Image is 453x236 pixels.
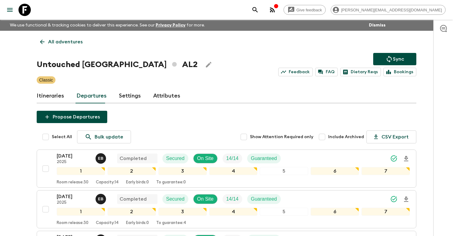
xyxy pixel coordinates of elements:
span: Include Archived [328,134,364,140]
p: 2025 [57,160,91,165]
a: FAQ [315,68,338,76]
p: 14 / 14 [226,155,239,162]
p: Capacity: 14 [96,221,119,226]
p: Guaranteed [251,155,277,162]
p: On Site [197,195,214,203]
div: 3 [158,167,207,175]
div: 7 [361,167,410,175]
div: 7 [361,208,410,216]
button: CSV Export [366,130,416,143]
p: 14 / 14 [226,195,239,203]
span: Select All [52,134,72,140]
a: Dietary Reqs [340,68,381,76]
div: Trip Fill [222,154,242,163]
p: 2025 [57,200,91,205]
p: [DATE] [57,193,91,200]
p: Room release: 30 [57,180,88,185]
span: Erild Balla [96,155,107,160]
button: [DATE]2025Erild BallaCompletedSecuredOn SiteTrip FillGuaranteed1234567Room release:30Capacity:14E... [37,190,416,228]
div: On Site [193,194,218,204]
button: search adventures [249,4,261,16]
p: Sync [393,55,404,63]
div: 2 [108,167,156,175]
div: 4 [209,167,258,175]
h1: Untouched [GEOGRAPHIC_DATA] AL2 [37,58,198,71]
div: Secured [162,194,188,204]
p: [DATE] [57,152,91,160]
p: Early birds: 0 [126,180,149,185]
span: Show Attention Required only [250,134,313,140]
span: [PERSON_NAME][EMAIL_ADDRESS][DOMAIN_NAME] [338,8,445,12]
a: Itineraries [37,89,64,103]
a: Settings [119,89,141,103]
p: Bulk update [95,133,123,141]
button: [DATE]2025Erild BallaCompletedSecuredOn SiteTrip FillGuaranteed1234567Room release:30Capacity:14E... [37,150,416,188]
div: Trip Fill [222,194,242,204]
div: 5 [260,208,308,216]
p: Secured [166,195,185,203]
a: Bulk update [77,130,131,143]
div: Secured [162,154,188,163]
p: Classic [39,77,53,83]
p: Secured [166,155,185,162]
svg: Download Onboarding [402,155,410,162]
div: On Site [193,154,218,163]
button: Propose Departures [37,111,107,123]
svg: Synced Successfully [390,195,398,203]
span: Give feedback [293,8,325,12]
button: menu [4,4,16,16]
p: We use functional & tracking cookies to deliver this experience. See our for more. [7,20,207,31]
p: On Site [197,155,214,162]
p: Capacity: 14 [96,180,119,185]
button: Sync adventure departures to the booking engine [373,53,416,65]
a: Departures [76,89,107,103]
a: Bookings [383,68,416,76]
p: To guarantee: 0 [156,180,186,185]
div: 3 [158,208,207,216]
a: Attributes [153,89,180,103]
svg: Synced Successfully [390,155,398,162]
div: 6 [311,208,359,216]
div: 6 [311,167,359,175]
p: Early birds: 0 [126,221,149,226]
p: All adventures [48,38,83,46]
span: Erild Balla [96,196,107,201]
div: 5 [260,167,308,175]
button: Edit Adventure Title [202,58,215,71]
button: Dismiss [367,21,387,30]
a: Give feedback [284,5,326,15]
a: Feedback [278,68,313,76]
svg: Download Onboarding [402,196,410,203]
p: To guarantee: 4 [156,221,186,226]
p: Completed [120,195,147,203]
div: [PERSON_NAME][EMAIL_ADDRESS][DOMAIN_NAME] [331,5,446,15]
div: 1 [57,208,105,216]
div: 4 [209,208,258,216]
div: 2 [108,208,156,216]
a: Privacy Policy [156,23,186,27]
p: Guaranteed [251,195,277,203]
p: Completed [120,155,147,162]
div: 1 [57,167,105,175]
a: All adventures [37,36,86,48]
p: Room release: 30 [57,221,88,226]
